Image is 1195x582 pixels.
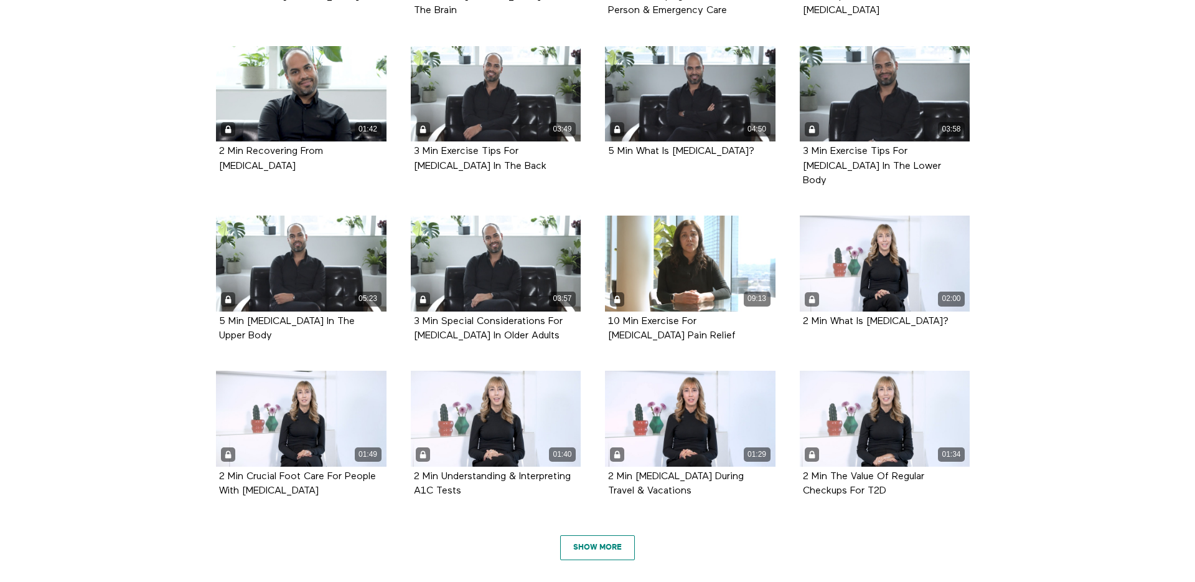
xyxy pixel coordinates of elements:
a: 2 Min [MEDICAL_DATA] During Travel & Vacations [608,472,744,495]
strong: 2 Min Type 2 Diabetes During Travel & Vacations [608,472,744,496]
strong: 10 Min Exercise For Osteoarthritis Pain Relief [608,317,736,341]
strong: 5 Min Arthritis In The Upper Body [219,317,355,341]
a: 2 Min The Value Of Regular Checkups For T2D 01:34 [800,371,970,467]
strong: 3 Min Exercise Tips For Arthritis In The Back [414,146,546,171]
div: 09:13 [744,292,771,306]
div: 01:49 [355,447,382,462]
div: 01:29 [744,447,771,462]
div: 02:00 [938,292,965,306]
strong: 5 Min What Is Rheumatoid Arthritis? [608,146,754,156]
a: 3 Min Special Considerations For [MEDICAL_DATA] In Older Adults [414,317,563,340]
a: 5 Min [MEDICAL_DATA] In The Upper Body [219,317,355,340]
a: 3 Min Exercise Tips For [MEDICAL_DATA] In The Back [414,146,546,170]
a: 2 Min What Is Type 2 Diabetes? 02:00 [800,216,970,312]
a: 2 Min Crucial Foot Care For People With Diabetes 01:49 [216,371,387,467]
strong: 2 Min Understanding & Interpreting A1C Tests [414,472,571,496]
div: 03:49 [549,122,576,136]
a: 2 Min The Value Of Regular Checkups For T2D [803,472,924,495]
strong: 3 Min Exercise Tips For Arthritis In The Lower Body [803,146,941,185]
a: Show More [560,535,635,560]
div: 03:58 [938,122,965,136]
a: 2 Min Understanding & Interpreting A1C Tests 01:40 [411,371,581,467]
a: 5 Min Arthritis In The Upper Body 05:23 [216,216,387,312]
a: 2 Min Understanding & Interpreting A1C Tests [414,472,571,495]
a: 5 Min What Is Rheumatoid Arthritis? 04:50 [605,46,776,142]
a: 3 Min Exercise Tips For Arthritis In The Back 03:49 [411,46,581,142]
a: 10 Min Exercise For Osteoarthritis Pain Relief 09:13 [605,216,776,312]
strong: 2 Min Crucial Foot Care For People With Diabetes [219,472,376,496]
a: 2 Min What Is [MEDICAL_DATA]? [803,317,949,326]
a: 3 Min Exercise Tips For Arthritis In The Lower Body 03:58 [800,46,970,142]
a: 10 Min Exercise For [MEDICAL_DATA] Pain Relief [608,317,736,340]
strong: 2 Min Recovering From A Concussion [219,146,323,171]
strong: 2 Min The Value Of Regular Checkups For T2D [803,472,924,496]
div: 03:57 [549,292,576,306]
a: 3 Min Special Considerations For Arthritis In Older Adults 03:57 [411,216,581,312]
div: 01:40 [549,447,576,462]
strong: 2 Min What Is Type 2 Diabetes? [803,317,949,327]
a: 2 Min Type 2 Diabetes During Travel & Vacations 01:29 [605,371,776,467]
a: 5 Min What Is [MEDICAL_DATA]? [608,146,754,156]
a: 2 Min Recovering From [MEDICAL_DATA] [219,146,323,170]
a: 3 Min Exercise Tips For [MEDICAL_DATA] In The Lower Body [803,146,941,184]
a: 2 Min Recovering From A Concussion 01:42 [216,46,387,142]
div: 05:23 [355,292,382,306]
strong: 3 Min Special Considerations For Arthritis In Older Adults [414,317,563,341]
div: 01:42 [355,122,382,136]
a: 2 Min Crucial Foot Care For People With [MEDICAL_DATA] [219,472,376,495]
div: 01:34 [938,447,965,462]
div: 04:50 [744,122,771,136]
